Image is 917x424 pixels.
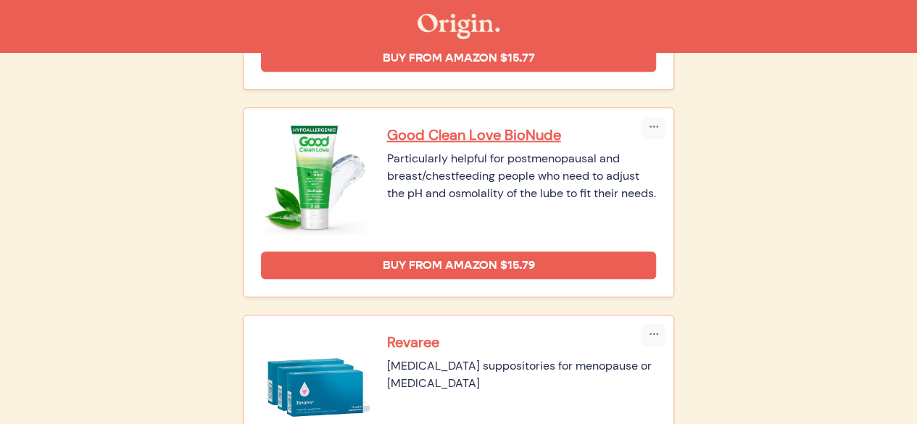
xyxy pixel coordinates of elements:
[261,252,657,279] a: Buy from Amazon $15.79
[387,150,657,202] div: Particularly helpful for postmenopausal and breast/chestfeeding people who need to adjust the pH ...
[418,14,499,39] img: The Origin Shop
[261,44,657,72] a: Buy from Amazon $15.77
[387,333,657,352] a: Revaree
[387,125,657,144] a: Good Clean Love BioNude
[261,125,370,234] img: Good Clean Love BioNude
[387,357,657,392] div: [MEDICAL_DATA] suppositories for menopause or [MEDICAL_DATA]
